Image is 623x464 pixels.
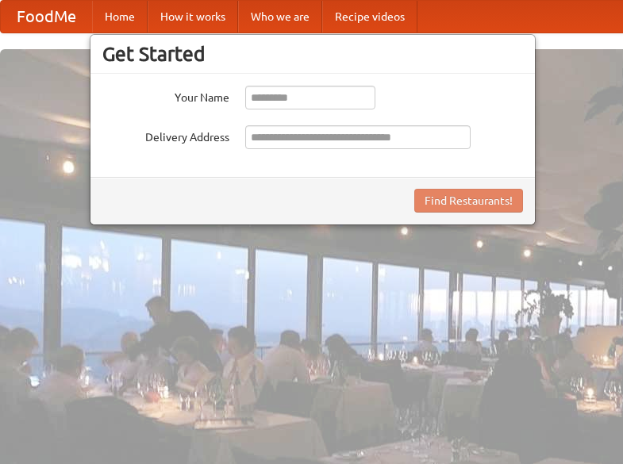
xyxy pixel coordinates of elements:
[102,42,523,66] h3: Get Started
[102,86,229,105] label: Your Name
[414,189,523,213] button: Find Restaurants!
[322,1,417,33] a: Recipe videos
[1,1,92,33] a: FoodMe
[102,125,229,145] label: Delivery Address
[238,1,322,33] a: Who we are
[92,1,148,33] a: Home
[148,1,238,33] a: How it works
